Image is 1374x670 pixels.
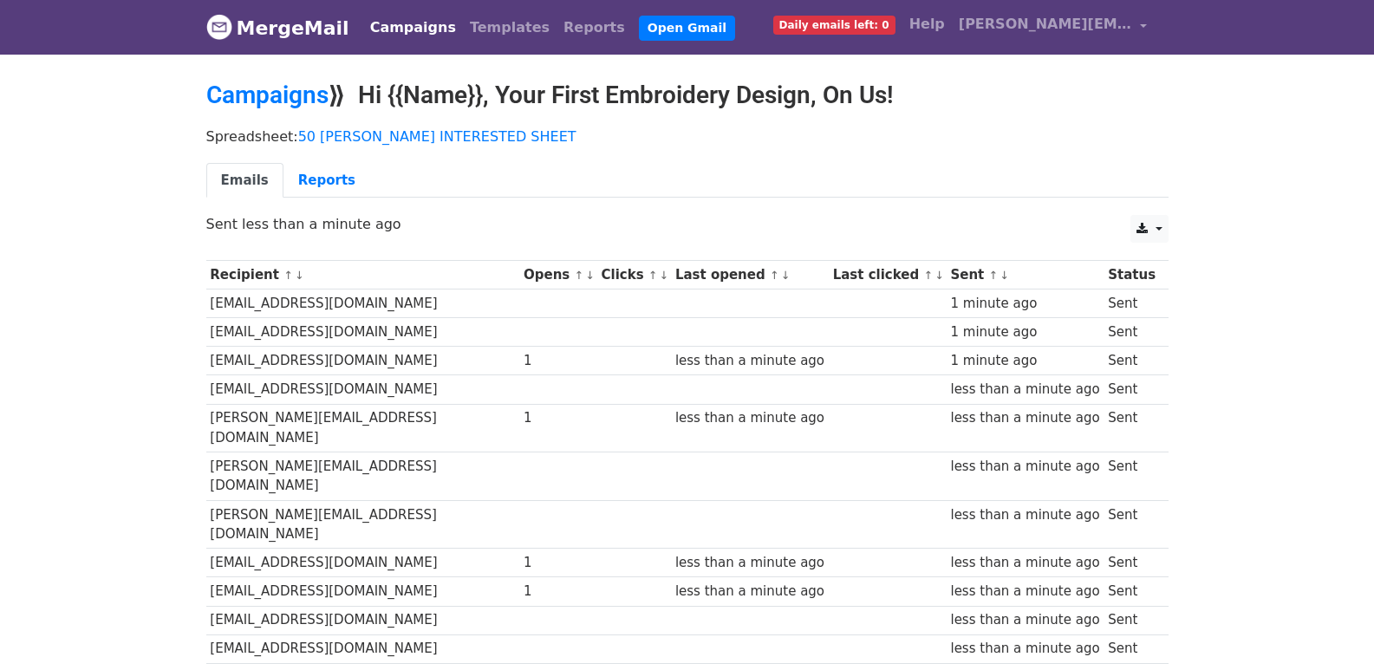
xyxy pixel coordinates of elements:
div: less than a minute ago [950,457,1099,477]
div: less than a minute ago [950,582,1099,602]
a: Open Gmail [639,16,735,41]
td: [EMAIL_ADDRESS][DOMAIN_NAME] [206,289,520,318]
td: [EMAIL_ADDRESS][DOMAIN_NAME] [206,606,520,634]
td: [EMAIL_ADDRESS][DOMAIN_NAME] [206,634,520,663]
a: [PERSON_NAME][EMAIL_ADDRESS][DOMAIN_NAME] [952,7,1155,48]
iframe: Chat Widget [1287,587,1374,670]
a: ↓ [1000,269,1009,282]
a: Reports [283,163,370,198]
th: Opens [519,261,597,289]
td: [PERSON_NAME][EMAIL_ADDRESS][DOMAIN_NAME] [206,404,520,452]
a: ↑ [648,269,658,282]
a: ↓ [660,269,669,282]
div: less than a minute ago [675,408,824,428]
div: less than a minute ago [950,639,1099,659]
td: Sent [1104,577,1159,606]
div: less than a minute ago [950,408,1099,428]
img: MergeMail logo [206,14,232,40]
span: Daily emails left: 0 [773,16,895,35]
a: Emails [206,163,283,198]
div: less than a minute ago [950,610,1099,630]
td: Sent [1104,404,1159,452]
a: ↓ [585,269,595,282]
a: ↓ [934,269,944,282]
td: Sent [1104,375,1159,404]
a: Reports [557,10,632,45]
span: [PERSON_NAME][EMAIL_ADDRESS][DOMAIN_NAME] [959,14,1132,35]
a: ↑ [574,269,583,282]
td: Sent [1104,289,1159,318]
td: Sent [1104,549,1159,577]
a: ↑ [923,269,933,282]
a: 50 [PERSON_NAME] INTERESTED SHEET [298,128,576,145]
div: 1 [524,582,593,602]
a: ↑ [283,269,293,282]
td: [EMAIL_ADDRESS][DOMAIN_NAME] [206,318,520,347]
td: [EMAIL_ADDRESS][DOMAIN_NAME] [206,347,520,375]
a: ↑ [989,269,999,282]
div: 1 [524,553,593,573]
td: [EMAIL_ADDRESS][DOMAIN_NAME] [206,549,520,577]
div: less than a minute ago [950,380,1099,400]
td: Sent [1104,634,1159,663]
div: 1 minute ago [950,294,1099,314]
div: less than a minute ago [950,553,1099,573]
th: Sent [947,261,1104,289]
a: Campaigns [206,81,329,109]
a: Templates [463,10,557,45]
a: Help [902,7,952,42]
a: Daily emails left: 0 [766,7,902,42]
th: Last opened [671,261,829,289]
a: ↓ [781,269,791,282]
a: ↑ [770,269,779,282]
th: Last clicked [829,261,947,289]
td: Sent [1104,347,1159,375]
a: ↓ [295,269,304,282]
a: MergeMail [206,10,349,46]
td: Sent [1104,318,1159,347]
td: Sent [1104,606,1159,634]
th: Status [1104,261,1159,289]
h2: ⟫ Hi {{Name}}, Your First Embroidery Design, On Us! [206,81,1169,110]
td: [EMAIL_ADDRESS][DOMAIN_NAME] [206,375,520,404]
th: Clicks [597,261,671,289]
div: less than a minute ago [675,351,824,371]
div: less than a minute ago [950,505,1099,525]
div: 1 minute ago [950,351,1099,371]
a: Campaigns [363,10,463,45]
td: Sent [1104,452,1159,501]
p: Sent less than a minute ago [206,215,1169,233]
th: Recipient [206,261,520,289]
td: [PERSON_NAME][EMAIL_ADDRESS][DOMAIN_NAME] [206,452,520,501]
div: less than a minute ago [675,582,824,602]
p: Spreadsheet: [206,127,1169,146]
td: [PERSON_NAME][EMAIL_ADDRESS][DOMAIN_NAME] [206,500,520,549]
td: Sent [1104,500,1159,549]
td: [EMAIL_ADDRESS][DOMAIN_NAME] [206,577,520,606]
div: 1 [524,351,593,371]
div: 1 minute ago [950,322,1099,342]
div: less than a minute ago [675,553,824,573]
div: 1 [524,408,593,428]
